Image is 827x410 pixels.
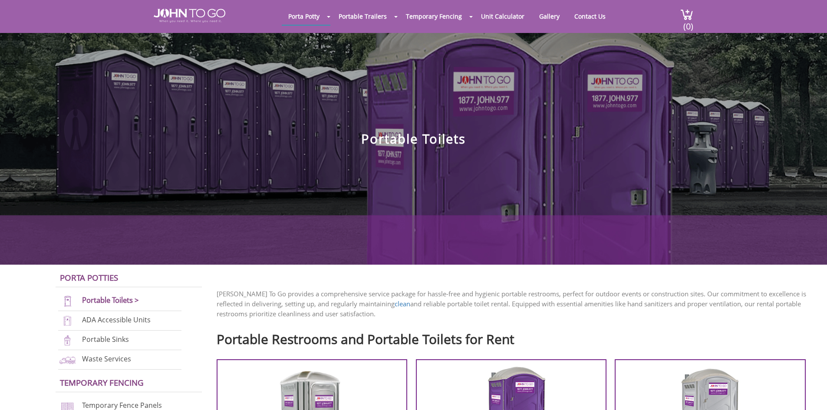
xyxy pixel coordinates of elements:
a: Portable Toilets > [82,295,139,305]
a: Porta Potties [60,272,118,283]
a: Temporary Fencing [399,8,468,25]
h2: Portable Restrooms and Portable Toilets for Rent [217,328,814,346]
img: portable-toilets-new.png [58,295,77,307]
a: ADA Accessible Units [82,315,151,325]
img: waste-services-new.png [58,354,77,366]
a: Waste Services [82,354,131,364]
a: clean [395,299,410,308]
p: [PERSON_NAME] To Go provides a comprehensive service package for hassle-free and hygienic portabl... [217,289,814,319]
img: JOHN to go [154,9,225,23]
a: Contact Us [568,8,612,25]
button: Live Chat [792,375,827,410]
a: Unit Calculator [474,8,531,25]
a: Gallery [533,8,566,25]
a: Portable Trailers [332,8,393,25]
a: Temporary Fence Panels [82,400,162,410]
img: ADA-units-new.png [58,315,77,327]
a: Portable Sinks [82,335,129,344]
img: portable-sinks-new.png [58,335,77,346]
a: Porta Potty [282,8,326,25]
span: (0) [683,13,693,32]
a: Temporary Fencing [60,377,144,388]
img: cart a [680,9,693,20]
